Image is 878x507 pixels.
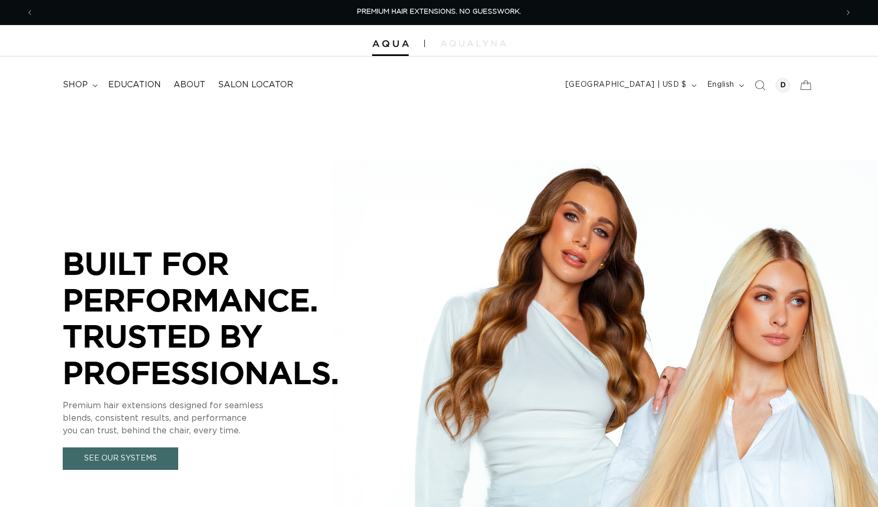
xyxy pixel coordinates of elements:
[167,73,212,97] a: About
[707,79,734,90] span: English
[56,73,102,97] summary: shop
[748,74,771,97] summary: Search
[701,75,748,95] button: English
[218,79,293,90] span: Salon Locator
[174,79,205,90] span: About
[372,40,409,48] img: Aqua Hair Extensions
[212,73,299,97] a: Salon Locator
[357,8,521,15] span: PREMIUM HAIR EXTENSIONS. NO GUESSWORK.
[108,79,161,90] span: Education
[18,3,41,22] button: Previous announcement
[63,447,178,470] a: See Our Systems
[559,75,701,95] button: [GEOGRAPHIC_DATA] | USD $
[63,245,376,390] p: BUILT FOR PERFORMANCE. TRUSTED BY PROFESSIONALS.
[441,40,506,47] img: aqualyna.com
[63,399,376,437] p: Premium hair extensions designed for seamless blends, consistent results, and performance you can...
[565,79,687,90] span: [GEOGRAPHIC_DATA] | USD $
[63,79,88,90] span: shop
[102,73,167,97] a: Education
[837,3,860,22] button: Next announcement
